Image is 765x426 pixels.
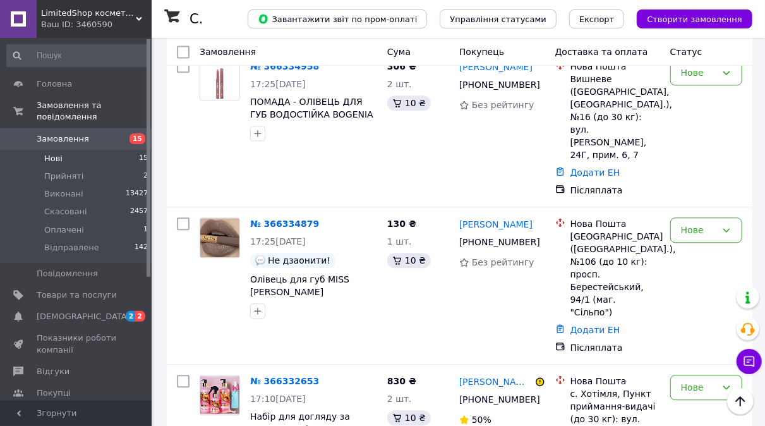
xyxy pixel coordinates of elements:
span: Статус [670,47,702,57]
span: 1 шт. [387,236,412,246]
span: 830 ₴ [387,376,416,386]
span: Товари та послуги [37,289,117,301]
span: 2 [143,171,148,182]
img: :speech_balloon: [255,255,265,265]
div: 10 ₴ [387,95,431,111]
span: Завантажити звіт по пром-оплаті [258,13,417,25]
span: 142 [135,242,148,253]
span: Головна [37,78,72,90]
a: Фото товару [200,60,240,100]
a: Олівець для губ MISS [PERSON_NAME] дерев'яний 776 [250,274,349,310]
div: Ваш ID: 3460590 [41,19,152,30]
span: 130 ₴ [387,219,416,229]
div: [PHONE_NUMBER] [457,233,536,251]
button: Управління статусами [440,9,557,28]
div: Вишневе ([GEOGRAPHIC_DATA], [GEOGRAPHIC_DATA].), №16 (до 30 кг): вул. [PERSON_NAME], 24Г, прим. 6, 7 [570,73,660,161]
div: Нова Пошта [570,217,660,230]
h1: Список замовлень [190,11,318,27]
div: [PHONE_NUMBER] [457,391,536,408]
a: Фото товару [200,375,240,415]
span: Відгуки [37,366,69,377]
div: 10 ₴ [387,410,431,425]
span: 15 [130,133,145,144]
span: Замовлення та повідомлення [37,100,152,123]
span: Скасовані [44,206,87,217]
button: Наверх [727,388,754,415]
span: 50% [472,415,491,425]
a: [PERSON_NAME] [459,218,533,231]
span: Покупець [459,47,504,57]
span: 1 [143,224,148,236]
span: 2 [135,311,145,322]
a: Створити замовлення [624,13,752,23]
span: Без рейтингу [472,257,534,267]
img: Фото товару [200,61,239,100]
div: Нове [681,223,716,237]
span: Управління статусами [450,15,546,24]
input: Пошук [6,44,149,67]
span: Створити замовлення [647,15,742,24]
a: [PERSON_NAME] [459,61,533,73]
span: Нові [44,153,63,164]
span: 15 [139,153,148,164]
div: Післяплата [570,184,660,197]
a: Додати ЕН [570,325,620,335]
a: ПОМАДА - ОЛІВЕЦЬ ДЛЯ ГУБ ВОДОСТІЙКА BOGENIA VELVET WATERPROOF Matte 006 Stellar Запорошена троянда [250,97,375,157]
span: [DEMOGRAPHIC_DATA] [37,311,130,322]
span: Повідомлення [37,268,98,279]
span: Замовлення [200,47,256,57]
img: Фото товару [200,376,239,414]
span: 2 шт. [387,79,412,89]
span: 17:10[DATE] [250,394,306,404]
span: Cума [387,47,411,57]
div: [PHONE_NUMBER] [457,76,536,94]
span: 2 шт. [387,394,412,404]
span: 13427 [126,188,148,200]
div: Нове [681,66,716,80]
span: Експорт [579,15,615,24]
div: Нове [681,380,716,394]
button: Створити замовлення [637,9,752,28]
div: Післяплата [570,341,660,354]
span: Виконані [44,188,83,200]
button: Чат з покупцем [737,349,762,374]
span: 17:25[DATE] [250,236,306,246]
span: 17:25[DATE] [250,79,306,89]
span: Не дзаонити! [268,255,330,265]
span: 2 [126,311,136,322]
span: Покупці [37,387,71,399]
a: № 366332653 [250,376,319,386]
span: 306 ₴ [387,61,416,71]
button: Експорт [569,9,625,28]
span: Замовлення [37,133,89,145]
span: Прийняті [44,171,83,182]
img: Фото товару [200,218,239,257]
div: Нова Пошта [570,60,660,73]
span: Відправлене [44,242,99,253]
a: № 366334958 [250,61,319,71]
span: Оплачені [44,224,84,236]
a: Фото товару [200,217,240,258]
div: Нова Пошта [570,375,660,387]
button: Завантажити звіт по пром-оплаті [248,9,427,28]
span: Показники роботи компанії [37,332,117,355]
div: [GEOGRAPHIC_DATA] ([GEOGRAPHIC_DATA].), №106 (до 10 кг): просп. Берестейський, 94/1 (маг. "Сільпо") [570,230,660,319]
span: Без рейтингу [472,100,534,110]
div: 10 ₴ [387,253,431,268]
a: [PERSON_NAME] [459,375,533,388]
a: Додати ЕН [570,167,620,178]
a: № 366334879 [250,219,319,229]
span: Доставка та оплата [555,47,648,57]
span: LimitedShop косметика, аксесуари, одяг та взуття [41,8,136,19]
span: 2457 [130,206,148,217]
